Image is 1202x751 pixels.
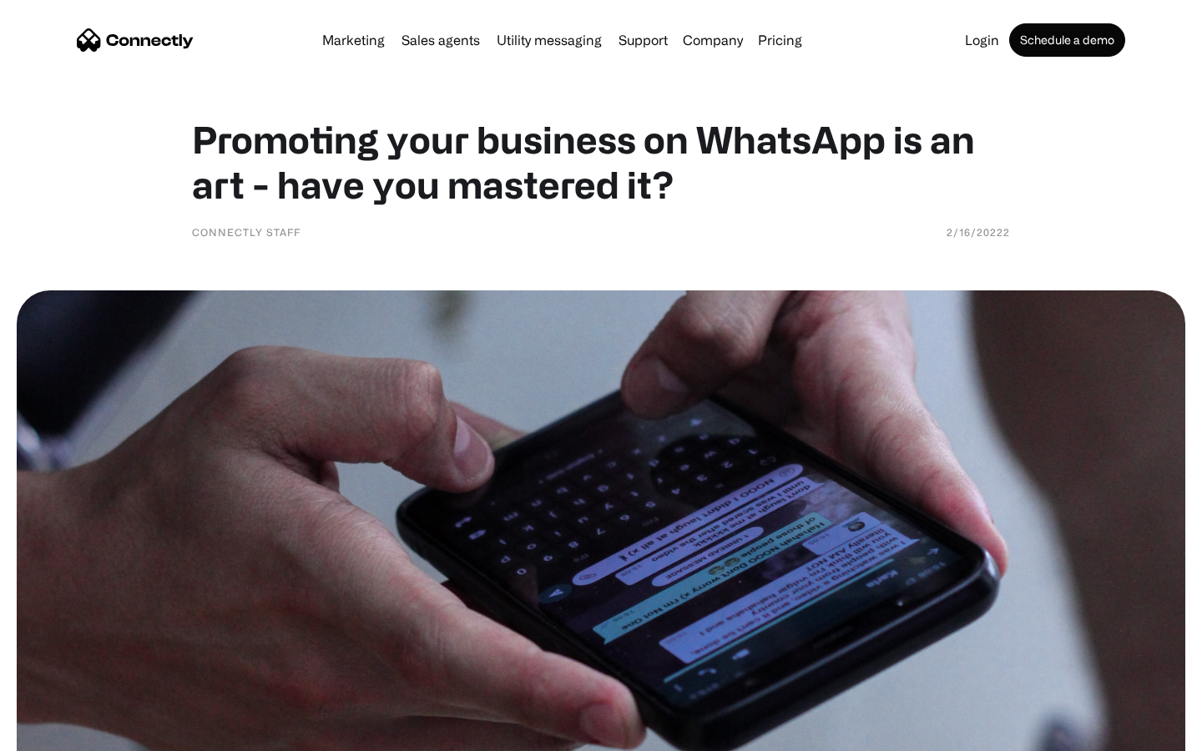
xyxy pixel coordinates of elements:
a: Support [612,33,674,47]
div: 2/16/20222 [947,224,1010,240]
ul: Language list [33,722,100,745]
a: Utility messaging [490,33,609,47]
a: Marketing [316,33,391,47]
h1: Promoting your business on WhatsApp is an art - have you mastered it? [192,117,1010,207]
a: Pricing [751,33,809,47]
aside: Language selected: English [17,722,100,745]
div: Connectly Staff [192,224,300,240]
div: Company [678,28,748,52]
a: Schedule a demo [1009,23,1125,57]
a: Sales agents [395,33,487,47]
a: Login [958,33,1006,47]
a: home [77,28,194,53]
div: Company [683,28,743,52]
